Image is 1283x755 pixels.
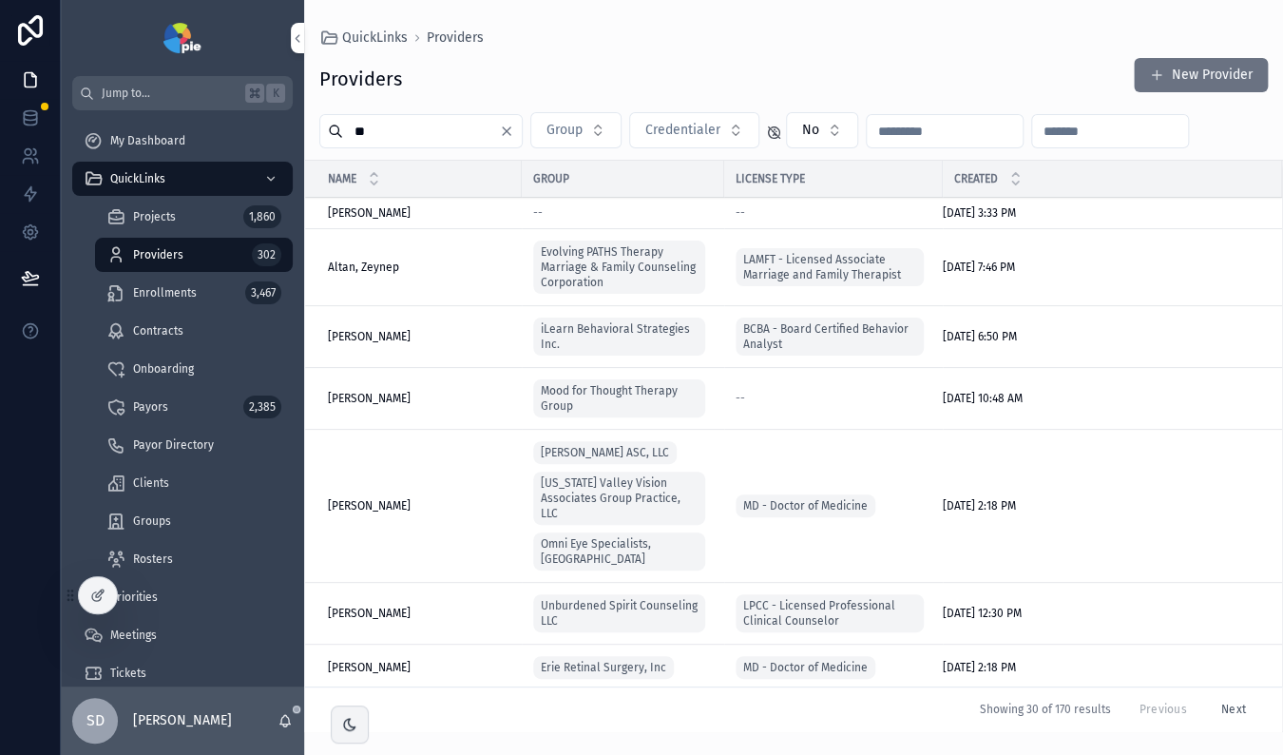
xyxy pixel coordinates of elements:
button: Jump to...K [72,76,293,110]
a: LAMFT - Licensed Associate Marriage and Family Therapist [736,248,924,286]
span: License Type [736,171,805,186]
span: Jump to... [102,86,238,101]
a: Rosters [95,542,293,576]
a: [PERSON_NAME] [328,391,510,406]
a: -- [533,205,713,221]
a: LAMFT - Licensed Associate Marriage and Family Therapist [736,244,931,290]
a: iLearn Behavioral Strategies Inc. [533,318,705,356]
span: -- [736,205,745,221]
span: LPCC - Licensed Professional Clinical Counselor [743,598,916,629]
a: [DATE] 2:18 PM [943,498,1259,513]
a: Onboarding [95,352,293,386]
a: Payors2,385 [95,390,293,424]
span: [DATE] 2:18 PM [943,660,1016,675]
span: Omni Eye Specialists, [GEOGRAPHIC_DATA] [541,536,698,567]
span: [PERSON_NAME] [328,660,411,675]
a: Providers [427,29,484,48]
span: [DATE] 10:48 AM [943,391,1023,406]
span: Providers [133,247,183,262]
a: Meetings [72,618,293,652]
span: SD [86,709,105,732]
span: [DATE] 3:33 PM [943,205,1016,221]
a: MD - Doctor of Medicine [736,494,875,517]
a: Mood for Thought Therapy Group [533,376,713,421]
a: Tickets [72,656,293,690]
a: Priorities [72,580,293,614]
a: [DATE] 2:18 PM [943,660,1259,675]
a: [DATE] 10:48 AM [943,391,1259,406]
a: MD - Doctor of Medicine [736,656,875,679]
div: scrollable content [61,110,304,687]
a: [PERSON_NAME] [328,606,510,621]
img: App logo [163,23,201,53]
span: MD - Doctor of Medicine [743,660,868,675]
span: Showing 30 of 170 results [979,702,1110,717]
button: Select Button [786,112,858,148]
span: [PERSON_NAME] ASC, LLC [541,445,669,460]
span: Altan, Zeynep [328,260,399,275]
span: Rosters [133,552,173,567]
a: Enrollments3,467 [95,276,293,310]
a: Unburdened Spirit Counseling LLC [533,594,705,632]
a: Groups [95,504,293,538]
span: [DATE] 2:18 PM [943,498,1016,513]
span: My Dashboard [110,133,185,148]
a: [PERSON_NAME] [328,498,510,513]
a: Erie Retinal Surgery, Inc [533,656,674,679]
a: [PERSON_NAME] [328,329,510,344]
a: [PERSON_NAME] [328,660,510,675]
a: Unburdened Spirit Counseling LLC [533,590,713,636]
a: [DATE] 6:50 PM [943,329,1259,344]
a: iLearn Behavioral Strategies Inc. [533,314,713,359]
a: Providers302 [95,238,293,272]
a: Payor Directory [95,428,293,462]
a: [PERSON_NAME] ASC, LLC[US_STATE] Valley Vision Associates Group Practice, LLCOmni Eye Specialists... [533,437,713,574]
span: Onboarding [133,361,194,377]
a: MD - Doctor of Medicine [736,491,931,521]
a: My Dashboard [72,124,293,158]
span: [DATE] 6:50 PM [943,329,1017,344]
span: QuickLinks [342,29,408,48]
span: Payors [133,399,168,415]
a: -- [736,391,931,406]
div: 302 [252,243,281,266]
a: Projects1,860 [95,200,293,234]
span: Name [328,171,356,186]
span: Projects [133,209,176,224]
span: Priorities [110,590,158,605]
button: New Provider [1134,58,1268,92]
span: [DATE] 7:46 PM [943,260,1015,275]
a: Altan, Zeynep [328,260,510,275]
span: BCBA - Board Certified Behavior Analyst [743,321,916,352]
a: Clients [95,466,293,500]
a: [DATE] 3:33 PM [943,205,1259,221]
a: [PERSON_NAME] [328,205,510,221]
a: BCBA - Board Certified Behavior Analyst [736,318,924,356]
span: Group [546,121,583,140]
button: Select Button [530,112,622,148]
span: [PERSON_NAME] [328,205,411,221]
div: 1,860 [243,205,281,228]
a: QuickLinks [319,29,408,48]
span: Contracts [133,323,183,339]
button: Next [1208,694,1259,724]
span: Enrollments [133,285,197,300]
span: QuickLinks [110,171,165,186]
a: MD - Doctor of Medicine [736,652,931,683]
span: Meetings [110,628,157,643]
span: Erie Retinal Surgery, Inc [541,660,666,675]
span: Created [954,171,998,186]
span: No [802,121,819,140]
button: Clear [499,124,522,139]
span: K [268,86,283,101]
span: Clients [133,475,169,491]
span: -- [533,205,543,221]
h1: Providers [319,66,402,92]
span: [PERSON_NAME] [328,329,411,344]
span: [PERSON_NAME] [328,498,411,513]
a: -- [736,205,931,221]
p: [PERSON_NAME] [133,711,232,730]
a: LPCC - Licensed Professional Clinical Counselor [736,594,924,632]
a: Evolving PATHS Therapy Marriage & Family Counseling Corporation [533,237,713,298]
